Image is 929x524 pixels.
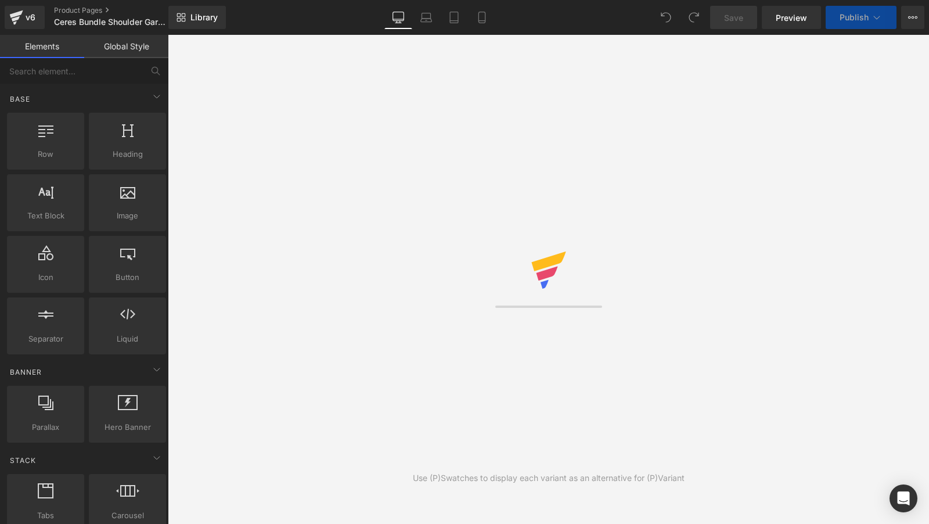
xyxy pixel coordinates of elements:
a: Global Style [84,35,168,58]
span: Preview [776,12,807,24]
div: v6 [23,10,38,25]
a: Preview [762,6,821,29]
button: Publish [826,6,896,29]
span: Tabs [10,509,81,522]
span: Separator [10,333,81,345]
span: Heading [92,148,163,160]
span: Button [92,271,163,283]
div: Use (P)Swatches to display each variant as an alternative for (P)Variant [413,472,685,484]
span: Image [92,210,163,222]
div: Open Intercom Messenger [890,484,917,512]
button: Undo [654,6,678,29]
span: Liquid [92,333,163,345]
span: Stack [9,455,37,466]
a: New Library [168,6,226,29]
span: Publish [840,13,869,22]
span: Save [724,12,743,24]
span: Icon [10,271,81,283]
span: Carousel [92,509,163,522]
a: Product Pages [54,6,188,15]
a: Tablet [440,6,468,29]
a: Mobile [468,6,496,29]
span: Row [10,148,81,160]
span: Ceres Bundle Shoulder Garter Holster GG [54,17,165,27]
span: Library [190,12,218,23]
a: Laptop [412,6,440,29]
a: Desktop [384,6,412,29]
span: Base [9,94,31,105]
span: Banner [9,367,43,378]
span: Text Block [10,210,81,222]
span: Hero Banner [92,421,163,433]
button: More [901,6,924,29]
span: Parallax [10,421,81,433]
button: Redo [682,6,705,29]
a: v6 [5,6,45,29]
